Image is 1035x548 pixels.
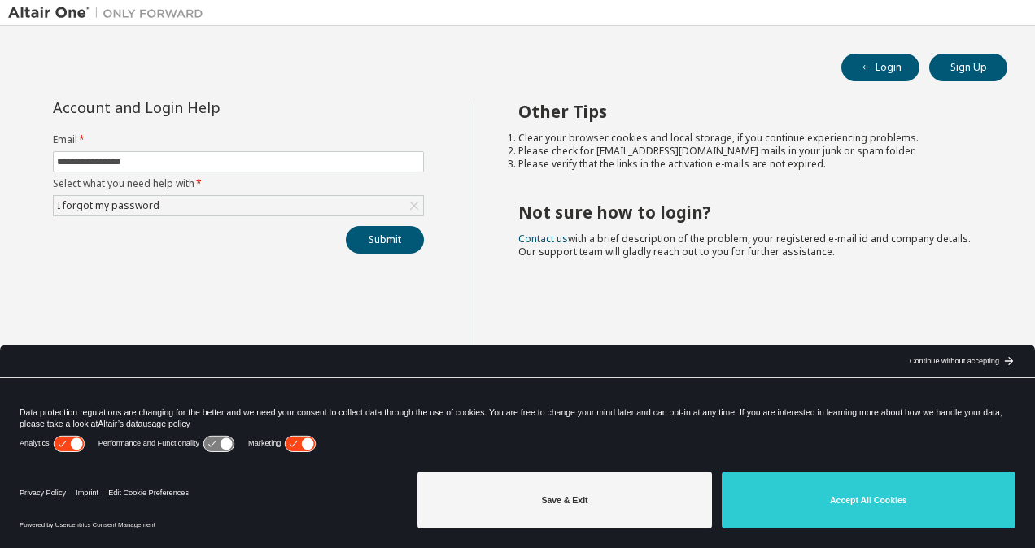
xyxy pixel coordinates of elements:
label: Email [53,133,424,146]
button: Login [841,54,919,81]
li: Please verify that the links in the activation e-mails are not expired. [518,158,979,171]
div: Account and Login Help [53,101,350,114]
h2: Other Tips [518,101,979,122]
li: Clear your browser cookies and local storage, if you continue experiencing problems. [518,132,979,145]
label: Select what you need help with [53,177,424,190]
h2: Not sure how to login? [518,202,979,223]
a: Contact us [518,232,568,246]
div: I forgot my password [55,197,162,215]
button: Submit [346,226,424,254]
span: with a brief description of the problem, your registered e-mail id and company details. Our suppo... [518,232,971,259]
button: Sign Up [929,54,1007,81]
li: Please check for [EMAIL_ADDRESS][DOMAIN_NAME] mails in your junk or spam folder. [518,145,979,158]
div: I forgot my password [54,196,423,215]
img: Altair One [8,5,212,21]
